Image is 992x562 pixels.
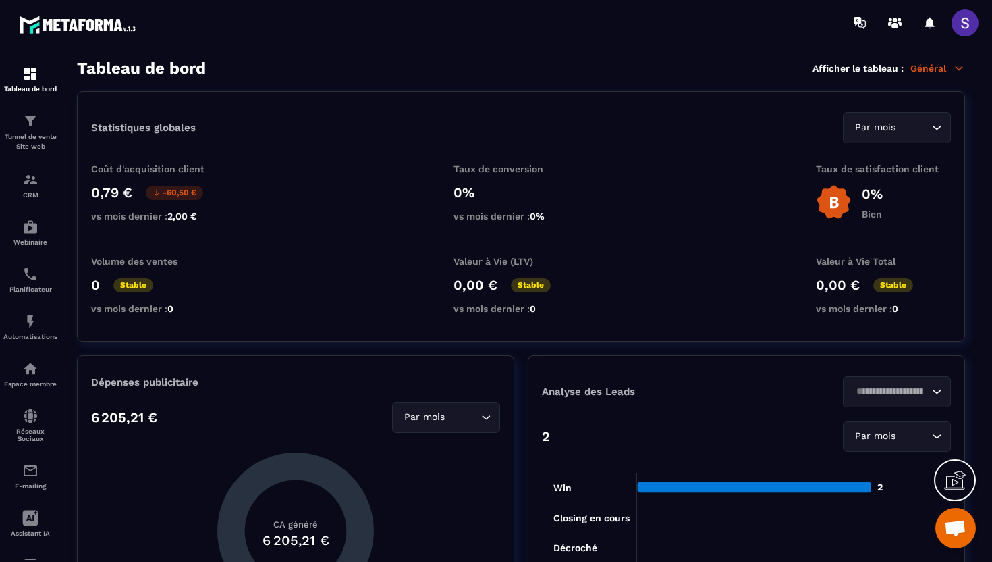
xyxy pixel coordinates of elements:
p: Valeur à Vie Total [816,256,951,267]
div: Search for option [843,112,951,143]
div: Search for option [392,402,500,433]
img: logo [19,12,140,37]
p: 0,79 € [91,184,132,201]
img: formation [22,66,38,82]
span: 0% [530,211,545,222]
img: automations [22,313,38,330]
tspan: Win [553,482,572,493]
p: Coût d'acquisition client [91,163,226,174]
p: 0 [91,277,100,293]
p: vs mois dernier : [91,303,226,314]
div: Search for option [843,376,951,407]
p: Tableau de bord [3,85,57,93]
span: Par mois [852,120,898,135]
p: 0,00 € [816,277,860,293]
img: formation [22,172,38,188]
p: Volume des ventes [91,256,226,267]
div: Ouvrir le chat [935,508,976,548]
img: automations [22,219,38,235]
p: 0% [453,184,588,201]
a: Assistant IA [3,500,57,547]
a: schedulerschedulerPlanificateur [3,256,57,303]
h3: Tableau de bord [77,59,206,78]
p: CRM [3,191,57,199]
span: Par mois [852,429,898,444]
div: Search for option [843,421,951,452]
p: Valeur à Vie (LTV) [453,256,588,267]
p: Taux de conversion [453,163,588,174]
span: 0 [530,303,536,314]
span: 0 [892,303,898,314]
a: automationsautomationsEspace membre [3,351,57,398]
tspan: Closing en cours [553,513,630,524]
p: 0% [862,186,883,202]
p: vs mois dernier : [91,211,226,222]
p: 0,00 € [453,277,497,293]
p: Afficher le tableau : [812,63,904,74]
p: vs mois dernier : [453,303,588,314]
input: Search for option [447,410,478,425]
p: E-mailing [3,482,57,490]
a: social-networksocial-networkRéseaux Sociaux [3,398,57,453]
span: Par mois [401,410,447,425]
p: Statistiques globales [91,122,196,134]
img: social-network [22,408,38,424]
a: formationformationTableau de bord [3,55,57,103]
p: 6 205,21 € [91,409,157,426]
p: Assistant IA [3,530,57,537]
input: Search for option [898,429,929,444]
p: Analyse des Leads [542,386,746,398]
img: b-badge-o.b3b20ee6.svg [816,184,852,220]
p: -60,50 € [146,186,203,200]
p: Planificateur [3,286,57,293]
input: Search for option [852,384,929,399]
a: automationsautomationsWebinaire [3,209,57,256]
p: Webinaire [3,238,57,246]
a: emailemailE-mailing [3,453,57,500]
p: Général [910,62,965,74]
p: Dépenses publicitaire [91,376,500,388]
p: Automatisations [3,333,57,340]
span: 2,00 € [167,211,197,222]
p: Tunnel de vente Site web [3,132,57,151]
a: formationformationCRM [3,161,57,209]
p: Taux de satisfaction client [816,163,951,174]
span: 0 [167,303,173,314]
p: Stable [511,278,551,292]
img: automations [22,361,38,377]
p: Stable [873,278,913,292]
a: formationformationTunnel de vente Site web [3,103,57,161]
a: automationsautomationsAutomatisations [3,303,57,351]
p: vs mois dernier : [453,211,588,222]
p: Bien [862,209,883,220]
img: scheduler [22,266,38,282]
p: Réseaux Sociaux [3,428,57,442]
img: email [22,463,38,479]
input: Search for option [898,120,929,135]
p: Espace membre [3,380,57,388]
p: 2 [542,428,550,444]
tspan: Décroché [553,542,597,553]
p: Stable [113,278,153,292]
img: formation [22,113,38,129]
p: vs mois dernier : [816,303,951,314]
